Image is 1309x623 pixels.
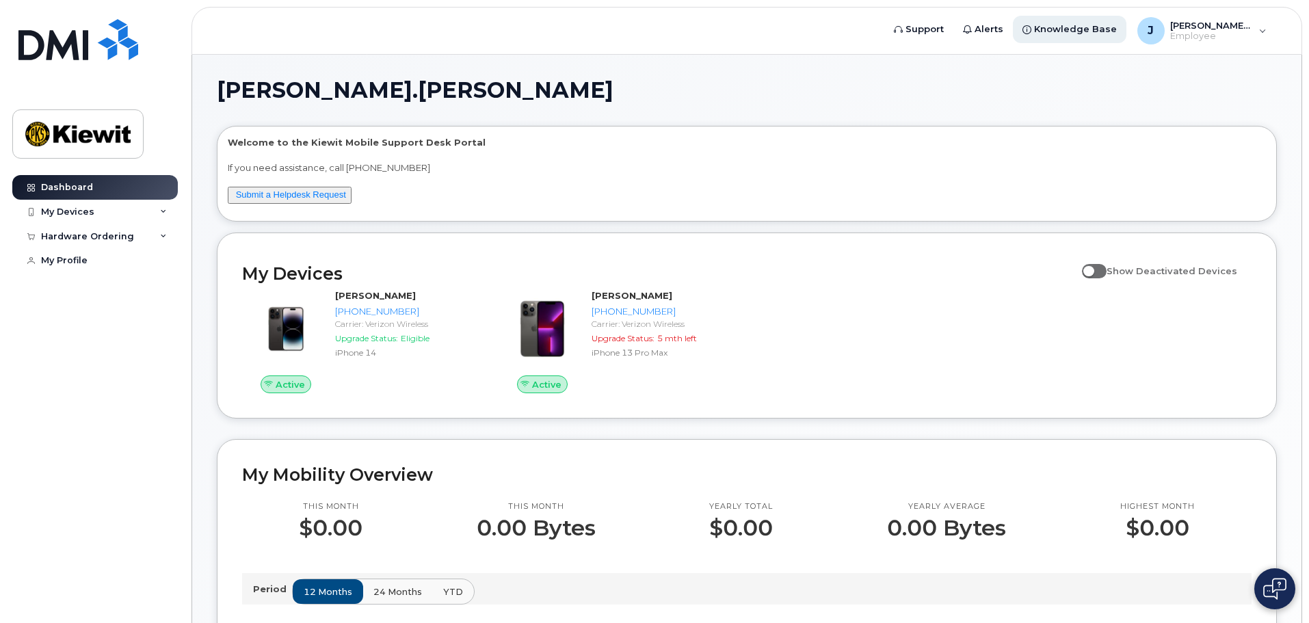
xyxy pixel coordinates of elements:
span: YTD [443,585,463,598]
p: 0.00 Bytes [477,516,596,540]
p: Period [253,583,292,596]
p: $0.00 [299,516,362,540]
img: image20231002-3703462-njx0qo.jpeg [253,296,319,362]
span: Upgrade Status: [335,333,398,343]
strong: [PERSON_NAME] [335,290,416,301]
a: Active[PERSON_NAME][PHONE_NUMBER]Carrier: Verizon WirelessUpgrade Status:5 mth leftiPhone 13 Pro Max [499,289,739,393]
input: Show Deactivated Devices [1082,258,1093,269]
div: Carrier: Verizon Wireless [335,318,477,330]
a: Submit a Helpdesk Request [236,189,346,200]
h2: My Devices [242,263,1075,284]
p: 0.00 Bytes [887,516,1006,540]
strong: [PERSON_NAME] [592,290,672,301]
a: Active[PERSON_NAME][PHONE_NUMBER]Carrier: Verizon WirelessUpgrade Status:EligibleiPhone 14 [242,289,482,393]
p: If you need assistance, call [PHONE_NUMBER] [228,161,1266,174]
img: Open chat [1263,578,1286,600]
p: Yearly average [887,501,1006,512]
p: Welcome to the Kiewit Mobile Support Desk Portal [228,136,1266,149]
span: 24 months [373,585,422,598]
span: Active [276,378,305,391]
span: 5 mth left [657,333,697,343]
span: Active [532,378,561,391]
div: [PHONE_NUMBER] [335,305,477,318]
span: Show Deactivated Devices [1107,265,1237,276]
div: [PHONE_NUMBER] [592,305,733,318]
p: This month [477,501,596,512]
p: Highest month [1120,501,1195,512]
div: iPhone 14 [335,347,477,358]
span: Eligible [401,333,429,343]
div: iPhone 13 Pro Max [592,347,733,358]
p: This month [299,501,362,512]
p: $0.00 [709,516,773,540]
div: Carrier: Verizon Wireless [592,318,733,330]
span: [PERSON_NAME].[PERSON_NAME] [217,80,613,101]
p: Yearly total [709,501,773,512]
h2: My Mobility Overview [242,464,1252,485]
p: $0.00 [1120,516,1195,540]
button: Submit a Helpdesk Request [228,187,352,204]
img: image20231002-3703462-oworib.jpeg [510,296,575,362]
span: Upgrade Status: [592,333,654,343]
